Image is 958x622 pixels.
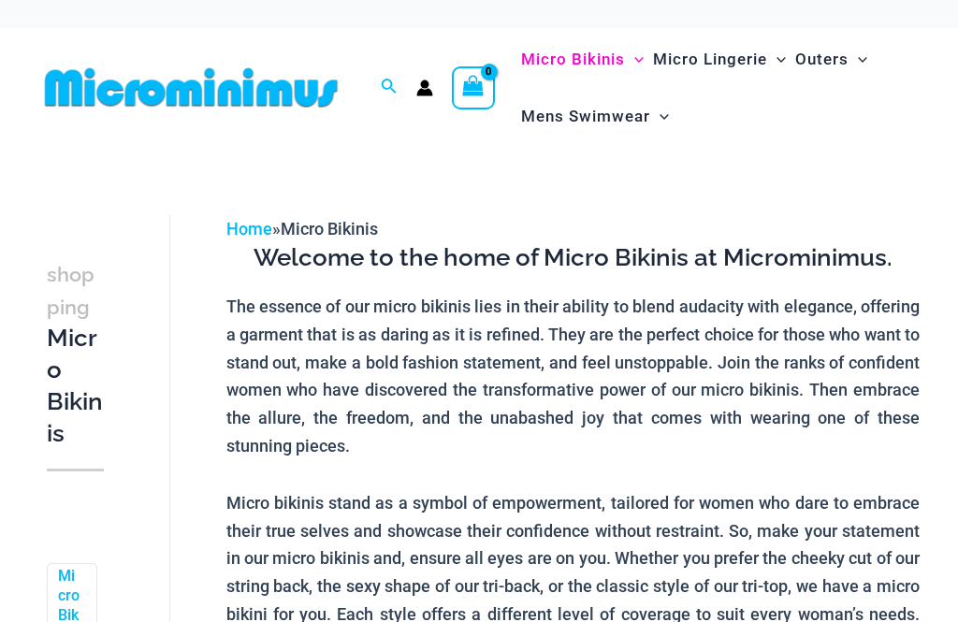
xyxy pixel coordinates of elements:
[521,36,625,83] span: Micro Bikinis
[516,31,648,88] a: Micro BikinisMenu ToggleMenu Toggle
[648,31,791,88] a: Micro LingerieMenu ToggleMenu Toggle
[625,36,644,83] span: Menu Toggle
[791,31,872,88] a: OutersMenu ToggleMenu Toggle
[281,219,378,239] span: Micro Bikinis
[37,66,345,108] img: MM SHOP LOGO FLAT
[653,36,767,83] span: Micro Lingerie
[516,88,674,145] a: Mens SwimwearMenu ToggleMenu Toggle
[381,76,398,99] a: Search icon link
[226,293,920,459] p: The essence of our micro bikinis lies in their ability to blend audacity with elegance, offering ...
[47,263,94,319] span: shopping
[514,28,921,148] nav: Site Navigation
[521,93,650,140] span: Mens Swimwear
[452,66,495,109] a: View Shopping Cart, empty
[226,242,920,274] h3: Welcome to the home of Micro Bikinis at Microminimus.
[47,258,104,450] h3: Micro Bikinis
[849,36,867,83] span: Menu Toggle
[650,93,669,140] span: Menu Toggle
[416,80,433,96] a: Account icon link
[767,36,786,83] span: Menu Toggle
[226,219,378,239] span: »
[795,36,849,83] span: Outers
[226,219,272,239] a: Home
